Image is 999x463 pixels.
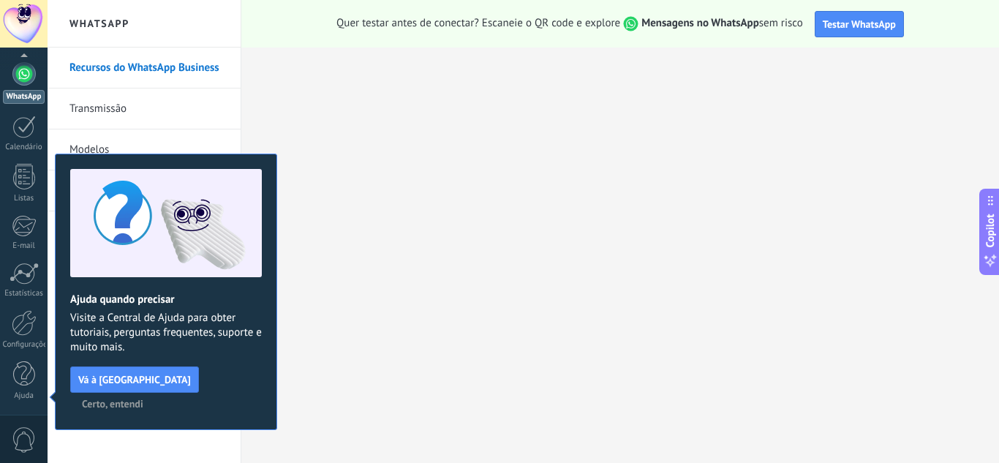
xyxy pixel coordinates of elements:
[70,293,262,306] h2: Ajuda quando precisar
[641,16,759,30] strong: Mensagens no WhatsApp
[3,143,45,152] div: Calendário
[3,241,45,251] div: E-mail
[75,393,150,415] button: Certo, entendi
[48,129,241,170] li: Modelos
[983,214,998,247] span: Copilot
[48,48,241,89] li: Recursos do WhatsApp Business
[3,289,45,298] div: Estatísticas
[3,90,45,104] div: WhatsApp
[69,129,226,170] a: Modelos
[70,311,262,355] span: Visite a Central de Ajuda para obter tutoriais, perguntas frequentes, suporte e muito mais.
[3,194,45,203] div: Listas
[336,16,803,31] span: Quer testar antes de conectar? Escaneie o QR code e explore sem risco
[48,89,241,129] li: Transmissão
[70,366,199,393] button: Vá à [GEOGRAPHIC_DATA]
[815,11,904,37] button: Testar WhatsApp
[78,374,191,385] span: Vá à [GEOGRAPHIC_DATA]
[3,340,45,350] div: Configurações
[823,18,896,31] span: Testar WhatsApp
[3,391,45,401] div: Ajuda
[69,89,226,129] a: Transmissão
[69,48,226,89] a: Recursos do WhatsApp Business
[82,399,143,409] span: Certo, entendi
